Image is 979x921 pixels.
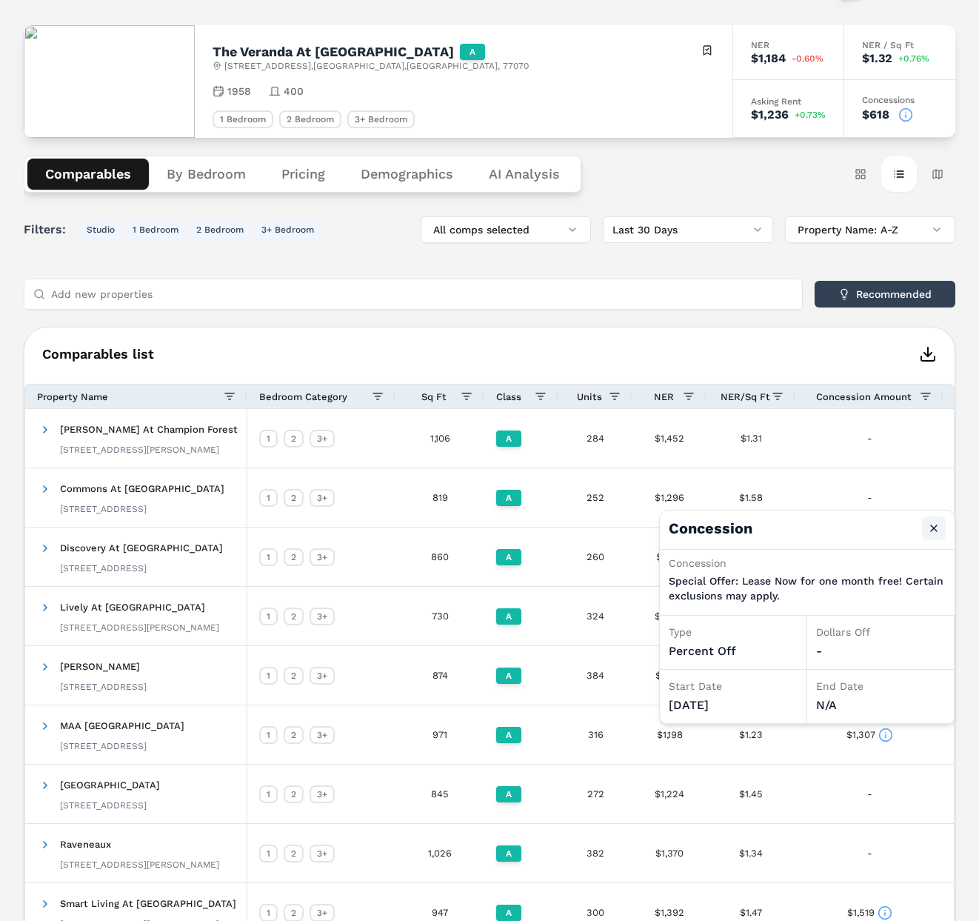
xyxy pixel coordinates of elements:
[284,667,304,685] div: 2
[395,824,484,882] div: 1,026
[60,839,111,850] span: Raveneaux
[27,159,149,190] button: Comparables
[259,667,278,685] div: 1
[816,696,945,714] div: N/A
[706,824,795,882] div: $1.34
[862,41,938,50] div: NER / Sq Ft
[395,468,484,527] div: 819
[343,159,471,190] button: Demographics
[816,625,945,639] div: Dollars Off
[284,84,304,99] span: 400
[558,468,632,527] div: 252
[395,528,484,586] div: 860
[259,391,347,402] span: Bedroom Category
[190,221,250,239] button: 2 Bedroom
[60,444,238,456] div: [STREET_ADDRESS][PERSON_NAME]
[654,391,674,402] span: NER
[395,765,484,823] div: 845
[227,84,251,99] span: 1958
[816,679,945,694] div: End Date
[632,528,706,586] div: $1,361
[395,409,484,468] div: 1,106
[60,681,147,693] div: [STREET_ADDRESS]
[255,221,320,239] button: 3+ Bedroom
[816,642,945,660] div: -
[558,528,632,586] div: 260
[496,391,521,402] span: Class
[60,483,224,494] span: Commons At [GEOGRAPHIC_DATA]
[706,705,795,764] div: $1.23
[259,845,278,862] div: 1
[669,696,798,714] div: [DATE]
[60,720,184,731] span: MAA [GEOGRAPHIC_DATA]
[496,490,521,506] div: A
[259,608,278,625] div: 1
[213,45,454,59] h2: The Veranda At [GEOGRAPHIC_DATA]
[558,765,632,823] div: 272
[632,587,706,645] div: $1,239
[558,587,632,645] div: 324
[60,622,219,634] div: [STREET_ADDRESS][PERSON_NAME]
[496,905,521,921] div: A
[862,96,938,104] div: Concessions
[862,109,889,121] div: $618
[460,44,485,60] div: A
[669,642,798,660] div: percent off
[284,608,304,625] div: 2
[60,542,223,553] span: Discovery At [GEOGRAPHIC_DATA]
[310,489,335,507] div: 3+
[632,468,706,527] div: $1,296
[24,221,75,239] span: Filters:
[558,824,632,882] div: 382
[81,221,121,239] button: Studio
[632,824,706,882] div: $1,370
[310,726,335,744] div: 3+
[577,391,602,402] span: Units
[347,110,415,128] div: 3+ Bedroom
[669,625,798,639] div: Type
[751,109,789,121] div: $1,236
[867,839,872,868] div: -
[284,430,304,448] div: 2
[42,348,154,361] span: Comparables list
[60,898,236,909] span: Smart Living At [GEOGRAPHIC_DATA]
[60,503,224,515] div: [STREET_ADDRESS]
[496,430,521,447] div: A
[127,221,184,239] button: 1 Bedroom
[669,556,946,571] div: Concession
[284,845,304,862] div: 2
[60,779,160,791] span: [GEOGRAPHIC_DATA]
[496,549,521,565] div: A
[259,430,278,448] div: 1
[310,845,335,862] div: 3+
[310,608,335,625] div: 3+
[751,41,826,50] div: NER
[37,391,108,402] span: Property Name
[846,720,893,749] div: $1,307
[669,679,798,694] div: Start Date
[558,409,632,468] div: 284
[60,562,223,574] div: [STREET_ADDRESS]
[259,726,278,744] div: 1
[632,765,706,823] div: $1,224
[471,159,578,190] button: AI Analysis
[867,483,872,512] div: -
[284,489,304,507] div: 2
[60,602,205,613] span: Lively At [GEOGRAPHIC_DATA]
[795,110,826,119] span: +0.73%
[816,391,912,402] span: Concession Amount
[421,391,447,402] span: Sq Ft
[660,511,955,549] h4: Concession
[224,60,529,72] span: [STREET_ADDRESS] , [GEOGRAPHIC_DATA] , [GEOGRAPHIC_DATA] , 77070
[751,97,826,106] div: Asking Rent
[496,727,521,743] div: A
[310,430,335,448] div: 3+
[395,646,484,705] div: 874
[60,799,160,811] div: [STREET_ADDRESS]
[898,54,929,63] span: +0.76%
[751,53,786,64] div: $1,184
[496,786,521,802] div: A
[51,279,793,309] input: Add new properties
[669,573,946,603] p: Special Offer: Lease Now for one month free! Certain exclusions may apply.
[395,705,484,764] div: 971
